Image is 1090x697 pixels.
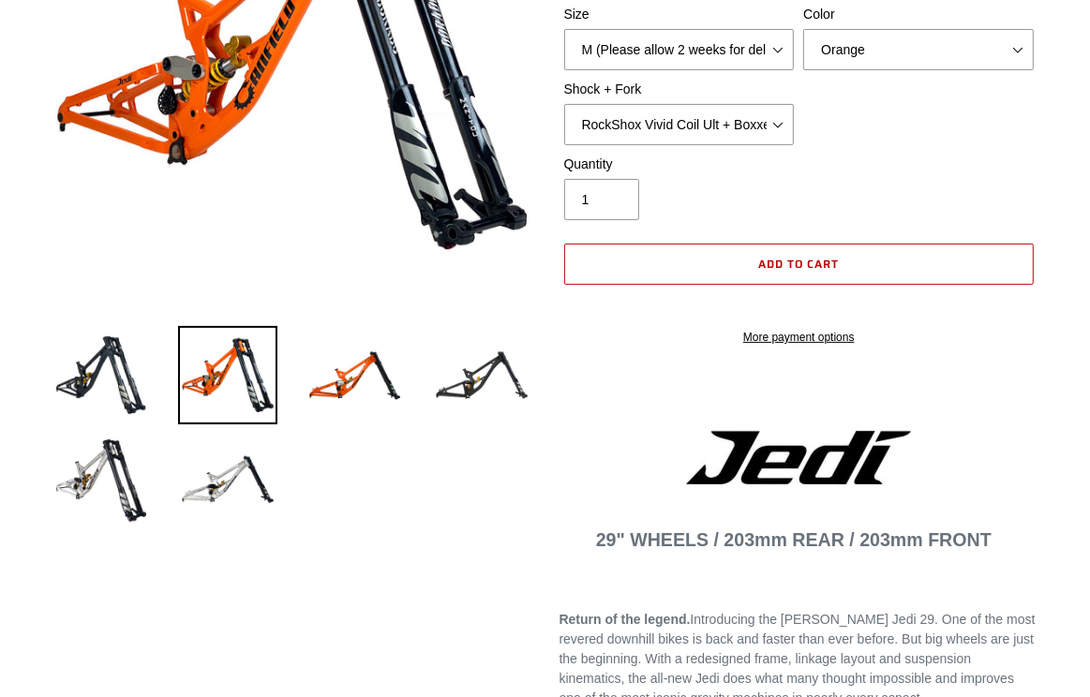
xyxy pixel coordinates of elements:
img: Load image into Gallery viewer, JEDI 29 - Frame, Shock + Fork [52,326,150,424]
img: Load image into Gallery viewer, JEDI 29 - Frame, Shock + Fork [432,326,530,424]
button: Add to cart [564,244,1035,285]
label: Shock + Fork [564,80,795,99]
img: Load image into Gallery viewer, JEDI 29 - Frame, Shock + Fork [178,326,276,424]
label: Color [803,5,1034,24]
img: Load image into Gallery viewer, JEDI 29 - Frame, Shock + Fork [178,430,276,528]
span: 29" WHEELS / 203mm REAR / 203mm FRONT [596,529,992,550]
label: Quantity [564,155,795,174]
span: Add to cart [758,255,839,273]
a: More payment options [564,329,1035,346]
b: Return of the legend. [560,612,691,627]
img: Load image into Gallery viewer, JEDI 29 - Frame, Shock + Fork [306,326,404,424]
img: Load image into Gallery viewer, JEDI 29 - Frame, Shock + Fork [52,430,150,528]
label: Size [564,5,795,24]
